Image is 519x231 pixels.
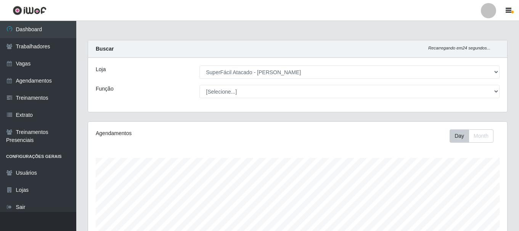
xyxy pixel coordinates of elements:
[96,129,257,137] div: Agendamentos
[13,6,47,15] img: CoreUI Logo
[450,129,500,143] div: Toolbar with button groups
[469,129,493,143] button: Month
[96,46,114,52] strong: Buscar
[96,85,114,93] label: Função
[450,129,493,143] div: First group
[450,129,469,143] button: Day
[96,65,106,73] label: Loja
[428,46,490,50] i: Recarregando em 24 segundos...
